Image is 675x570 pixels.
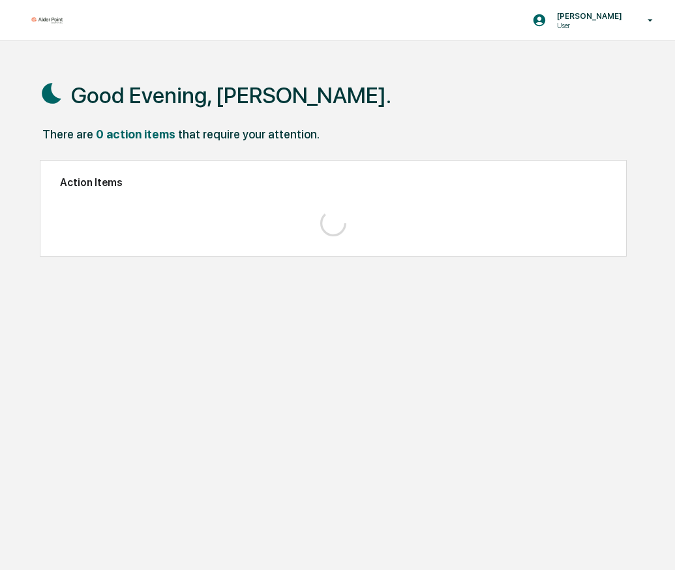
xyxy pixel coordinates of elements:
p: [PERSON_NAME] [547,11,629,21]
div: 0 action items [96,127,175,141]
h2: Action Items [60,176,607,189]
img: logo [31,17,63,24]
div: that require your attention. [178,127,320,141]
p: User [547,21,629,30]
h1: Good Evening, [PERSON_NAME]. [71,82,391,108]
div: There are [42,127,93,141]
